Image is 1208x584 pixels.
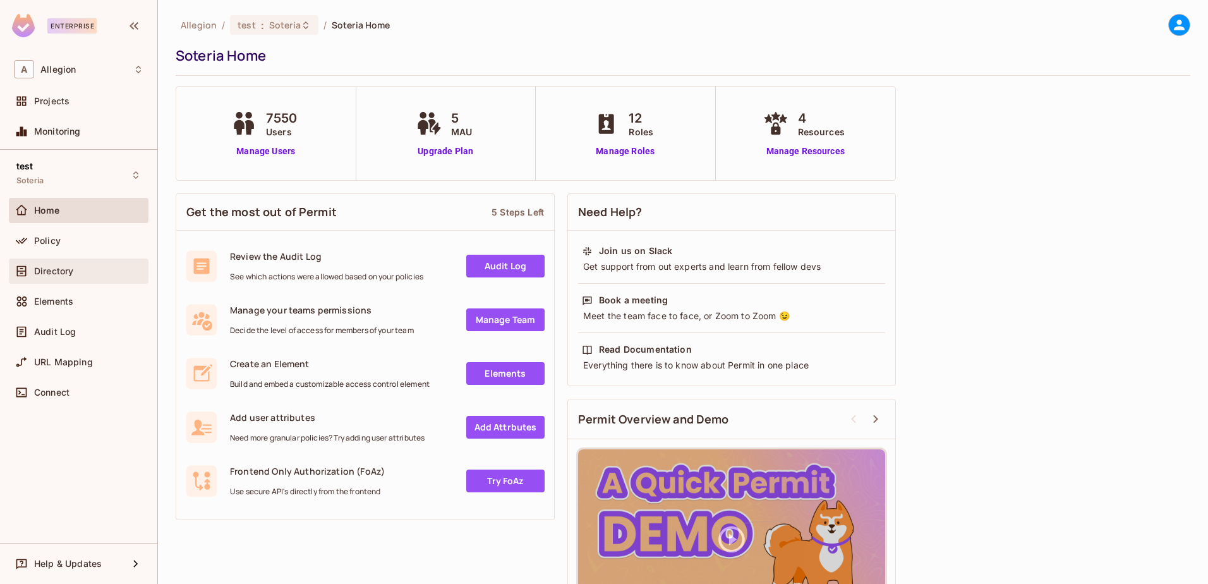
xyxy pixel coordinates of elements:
[230,250,423,262] span: Review the Audit Log
[260,20,265,30] span: :
[16,176,44,186] span: Soteria
[181,19,217,31] span: the active workspace
[230,433,425,443] span: Need more granular policies? Try adding user attributes
[591,145,660,158] a: Manage Roles
[230,358,430,370] span: Create an Element
[582,359,881,372] div: Everything there is to know about Permit in one place
[47,18,97,33] div: Enterprise
[578,204,643,220] span: Need Help?
[466,308,545,331] a: Manage Team
[230,411,425,423] span: Add user attributes
[629,109,653,128] span: 12
[34,387,69,398] span: Connect
[629,125,653,138] span: Roles
[269,19,301,31] span: Soteria
[176,46,1184,65] div: Soteria Home
[413,145,478,158] a: Upgrade Plan
[578,411,729,427] span: Permit Overview and Demo
[34,296,73,307] span: Elements
[34,357,93,367] span: URL Mapping
[323,19,327,31] li: /
[266,125,298,138] span: Users
[266,109,298,128] span: 7550
[186,204,337,220] span: Get the most out of Permit
[34,236,61,246] span: Policy
[466,416,545,439] a: Add Attrbutes
[222,19,225,31] li: /
[34,126,81,137] span: Monitoring
[34,96,69,106] span: Projects
[599,245,672,257] div: Join us on Slack
[230,487,385,497] span: Use secure API's directly from the frontend
[238,19,256,31] span: test
[798,125,845,138] span: Resources
[466,362,545,385] a: Elements
[230,325,414,336] span: Decide the level of access for members of your team
[228,145,304,158] a: Manage Users
[582,260,881,273] div: Get support from out experts and learn from fellow devs
[582,310,881,322] div: Meet the team face to face, or Zoom to Zoom 😉
[230,379,430,389] span: Build and embed a customizable access control element
[599,294,668,307] div: Book a meeting
[16,161,33,171] span: test
[34,266,73,276] span: Directory
[14,60,34,78] span: A
[34,327,76,337] span: Audit Log
[760,145,851,158] a: Manage Resources
[230,465,385,477] span: Frontend Only Authorization (FoAz)
[34,559,102,569] span: Help & Updates
[451,125,472,138] span: MAU
[492,206,544,218] div: 5 Steps Left
[230,272,423,282] span: See which actions were allowed based on your policies
[40,64,76,75] span: Workspace: Allegion
[599,343,692,356] div: Read Documentation
[451,109,472,128] span: 5
[34,205,60,216] span: Home
[230,304,414,316] span: Manage your teams permissions
[332,19,390,31] span: Soteria Home
[798,109,845,128] span: 4
[466,255,545,277] a: Audit Log
[12,14,35,37] img: SReyMgAAAABJRU5ErkJggg==
[466,470,545,492] a: Try FoAz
